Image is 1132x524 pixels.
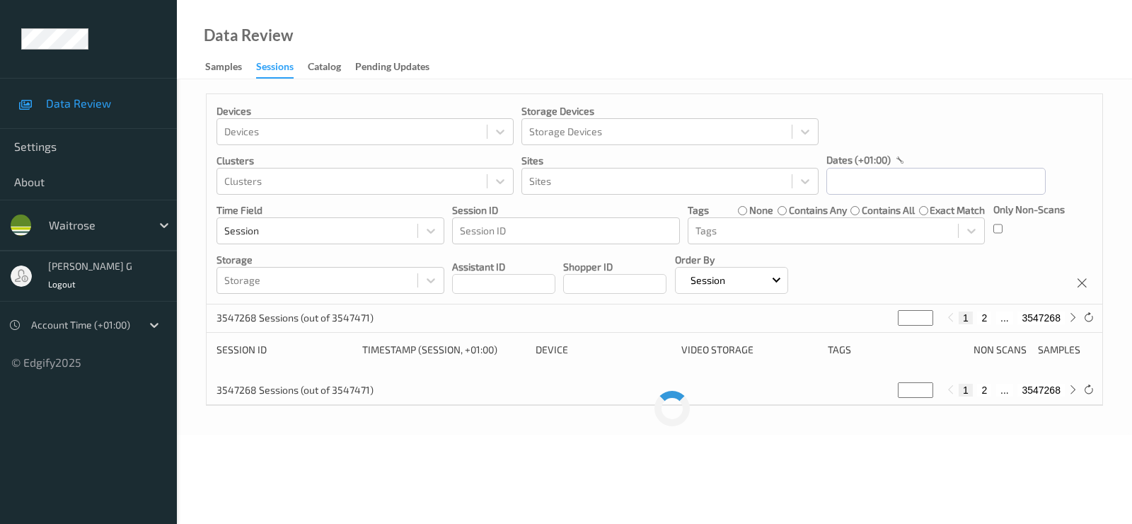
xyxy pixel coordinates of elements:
[826,153,891,167] p: dates (+01:00)
[996,384,1013,397] button: ...
[452,260,555,274] p: Assistant ID
[452,203,680,217] p: Session ID
[1017,312,1065,324] button: 3547268
[205,59,242,77] div: Samples
[216,383,374,397] p: 3547268 Sessions (out of 3547471)
[216,311,374,325] p: 3547268 Sessions (out of 3547471)
[216,253,444,267] p: Storage
[308,59,341,77] div: Catalog
[681,343,817,357] div: Video Storage
[862,203,915,217] label: contains all
[362,343,526,357] div: Timestamp (Session, +01:00)
[216,104,514,118] p: Devices
[308,57,355,77] a: Catalog
[563,260,666,274] p: Shopper ID
[216,203,444,217] p: Time Field
[1038,343,1092,357] div: Samples
[204,28,293,42] div: Data Review
[216,154,514,168] p: Clusters
[959,384,973,397] button: 1
[536,343,671,357] div: Device
[355,57,444,77] a: Pending Updates
[216,343,352,357] div: Session ID
[1017,384,1065,397] button: 3547268
[256,59,294,79] div: Sessions
[977,384,991,397] button: 2
[749,203,773,217] label: none
[688,203,709,217] p: Tags
[930,203,985,217] label: exact match
[959,312,973,324] button: 1
[256,57,308,79] a: Sessions
[996,312,1013,324] button: ...
[355,59,429,77] div: Pending Updates
[974,343,1028,357] div: Non Scans
[993,203,1065,217] p: Only Non-Scans
[521,154,819,168] p: Sites
[521,104,819,118] p: Storage Devices
[828,343,964,357] div: Tags
[789,203,847,217] label: contains any
[977,312,991,324] button: 2
[205,57,256,77] a: Samples
[686,273,730,287] p: Session
[675,253,788,267] p: Order By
